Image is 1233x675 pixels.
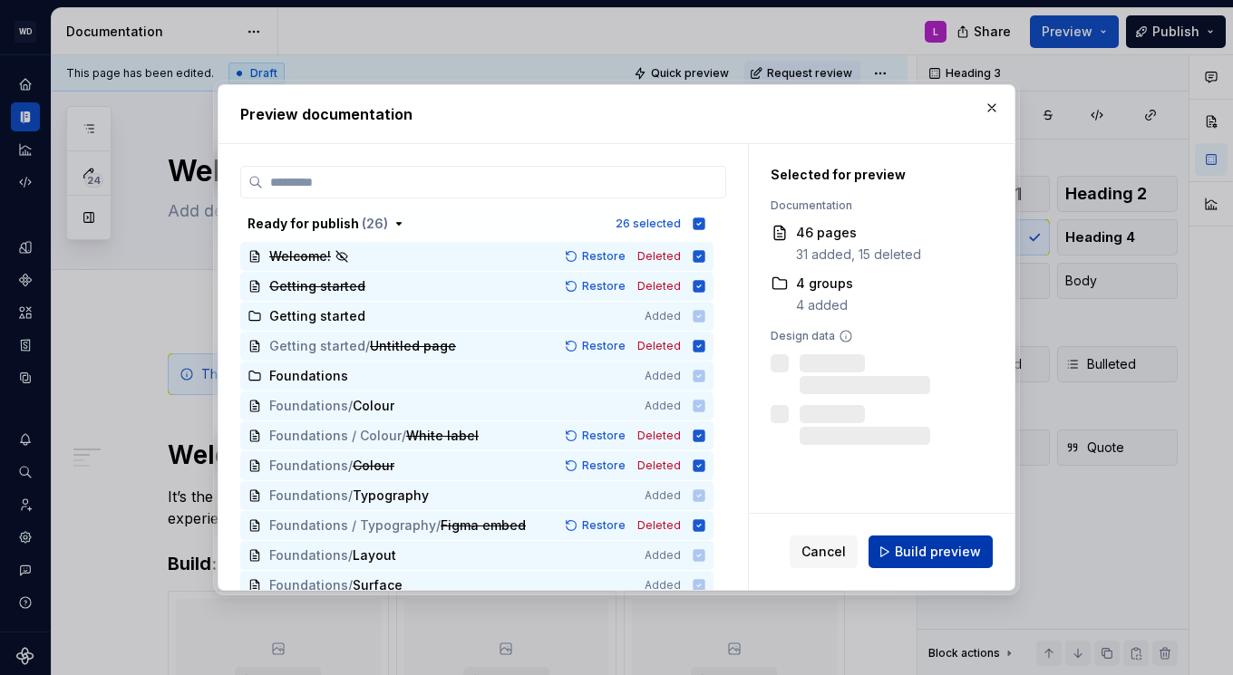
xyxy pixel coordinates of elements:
span: Restore [582,518,626,533]
span: Foundations [269,457,348,475]
span: / [365,337,370,355]
span: Deleted [637,279,681,294]
span: / [436,516,441,535]
span: Restore [582,279,626,294]
div: 26 selected [616,217,681,231]
span: ( 26 ) [362,216,388,231]
span: Welcome! [269,247,331,265]
button: Restore [559,277,634,295]
div: Ready for publish [248,215,388,233]
span: Figma embed [441,516,526,535]
button: Restore [559,516,634,535]
span: Cancel [801,543,846,561]
span: Restore [582,429,626,443]
span: Deleted [637,458,681,473]
button: Build preview [869,535,993,568]
span: Getting started [269,337,365,355]
button: Restore [559,427,634,445]
div: Design data [771,329,984,343]
span: Deleted [637,339,681,353]
span: / [402,427,406,445]
button: Restore [559,457,634,475]
span: Deleted [637,429,681,443]
span: Getting started [269,277,365,295]
div: 4 added [796,296,853,314]
button: Restore [559,337,634,355]
button: Ready for publish (26)26 selected [240,209,714,238]
div: 31 added, 15 deleted [796,246,921,264]
span: Colour [353,457,394,475]
span: Foundations / Colour [269,427,402,445]
span: Deleted [637,518,681,533]
span: Restore [582,458,626,473]
h2: Preview documentation [240,103,993,125]
span: Restore [582,339,626,353]
span: / [348,457,353,475]
span: Restore [582,249,626,264]
span: Foundations / Typography [269,516,436,535]
span: Deleted [637,249,681,264]
button: Cancel [790,535,858,568]
span: Build preview [895,543,981,561]
div: 4 groups [796,275,853,293]
button: Restore [559,247,634,265]
span: White label [406,427,479,445]
div: Selected for preview [771,166,984,184]
span: Untitled page [370,337,456,355]
div: 46 pages [796,224,921,242]
div: Documentation [771,198,984,213]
